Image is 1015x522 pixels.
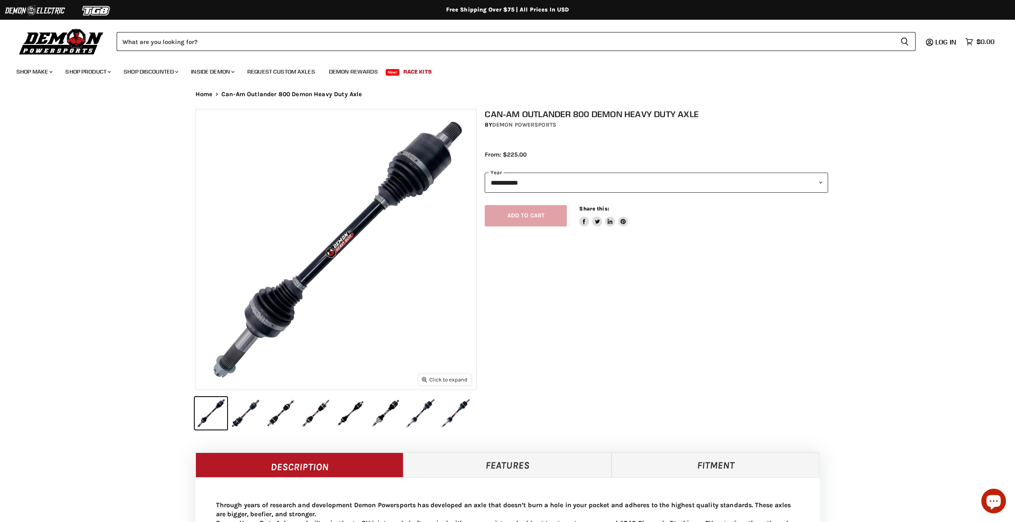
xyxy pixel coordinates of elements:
[117,63,183,80] a: Shop Discounted
[16,27,106,56] img: Demon Powersports
[10,63,58,80] a: Shop Make
[299,397,332,430] button: IMAGE thumbnail
[4,3,66,18] img: Demon Electric Logo 2
[195,397,227,430] button: IMAGE thumbnail
[979,489,1008,515] inbox-online-store-chat: Shopify online store chat
[230,397,262,430] button: IMAGE thumbnail
[196,109,476,390] img: IMAGE
[485,173,828,193] select: year
[185,63,239,80] a: Inside Demon
[418,374,472,385] button: Click to expand
[323,63,384,80] a: Demon Rewards
[404,397,437,430] button: IMAGE thumbnail
[179,6,836,14] div: Free Shipping Over $75 | All Prices In USD
[196,453,404,477] a: Description
[66,3,127,18] img: TGB Logo 2
[265,397,297,430] button: IMAGE thumbnail
[179,91,836,98] nav: Breadcrumbs
[579,205,628,227] aside: Share this:
[386,69,400,76] span: New!
[422,376,467,383] span: Click to expand
[397,63,438,80] a: Race Kits
[221,91,362,98] span: Can-Am Outlander 800 Demon Heavy Duty Axle
[10,60,992,80] ul: Main menu
[485,109,828,119] h1: Can-Am Outlander 800 Demon Heavy Duty Axle
[117,32,894,51] input: Search
[976,38,994,46] span: $0.00
[485,151,527,158] span: From: $225.00
[241,63,321,80] a: Request Custom Axles
[59,63,116,80] a: Shop Product
[485,120,828,129] div: by
[440,397,472,430] button: IMAGE thumbnail
[117,32,916,51] form: Product
[961,36,999,48] a: $0.00
[334,397,367,430] button: IMAGE thumbnail
[579,206,609,212] span: Share this:
[369,397,402,430] button: IMAGE thumbnail
[492,121,556,128] a: Demon Powersports
[196,91,213,98] a: Home
[403,453,612,477] a: Features
[894,32,916,51] button: Search
[935,38,956,46] span: Log in
[612,453,820,477] a: Fitment
[932,38,961,46] a: Log in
